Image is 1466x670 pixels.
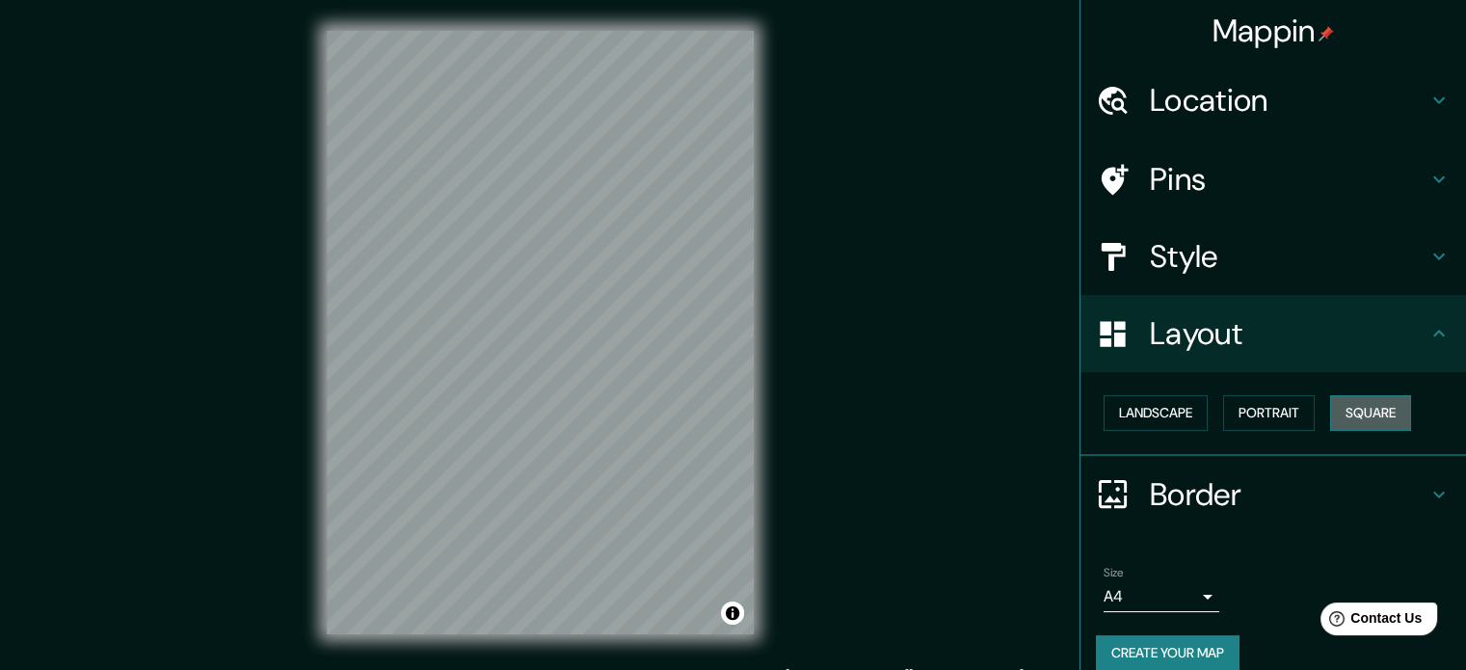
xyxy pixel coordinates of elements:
[1104,581,1219,612] div: A4
[1080,141,1466,218] div: Pins
[1080,295,1466,372] div: Layout
[1150,237,1427,276] h4: Style
[1223,395,1315,431] button: Portrait
[1080,456,1466,533] div: Border
[1294,595,1445,649] iframe: Help widget launcher
[1150,314,1427,353] h4: Layout
[1080,218,1466,295] div: Style
[1104,564,1124,580] label: Size
[721,602,744,625] button: Toggle attribution
[1330,395,1411,431] button: Square
[1150,475,1427,514] h4: Border
[327,31,754,634] canvas: Map
[1080,62,1466,139] div: Location
[1213,12,1335,50] h4: Mappin
[1150,160,1427,199] h4: Pins
[1150,81,1427,120] h4: Location
[1104,395,1208,431] button: Landscape
[1319,26,1334,41] img: pin-icon.png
